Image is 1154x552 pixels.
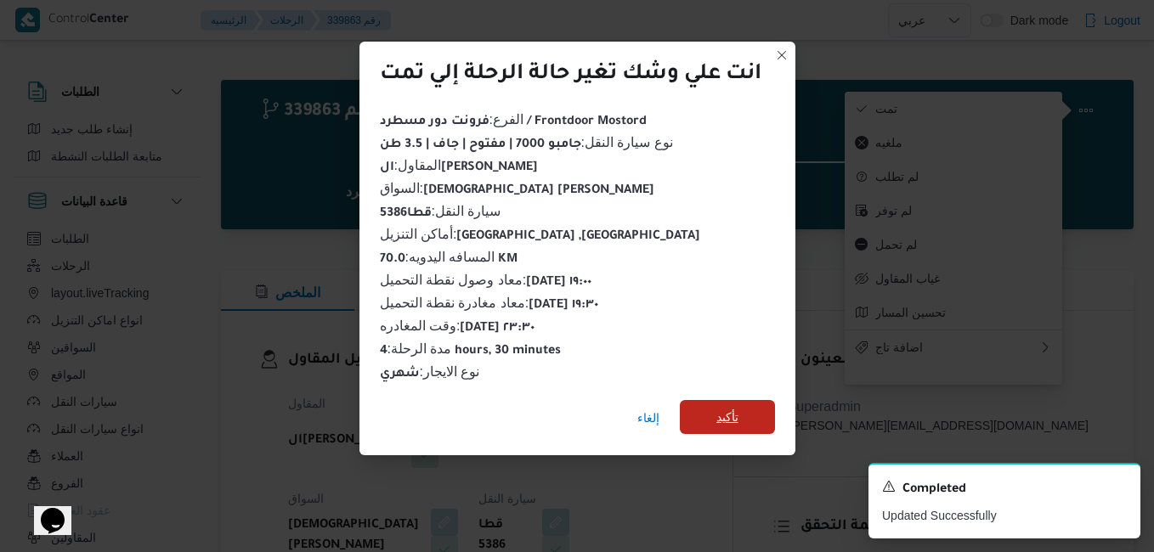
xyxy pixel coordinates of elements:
b: 70.0 KM [380,253,518,267]
span: إلغاء [637,408,659,428]
button: إلغاء [631,401,666,435]
p: Updated Successfully [882,507,1127,525]
span: معاد مغادرة نقطة التحميل : [380,296,599,310]
span: أماكن التنزيل : [380,227,701,241]
div: انت علي وشك تغير حالة الرحلة إلي تمت [380,62,761,89]
b: [DATE] ٢٣:٣٠ [460,322,535,335]
iframe: chat widget [17,484,71,535]
span: السواق : [380,181,654,195]
span: معاد وصول نقطة التحميل : [380,273,592,287]
span: المسافه اليدويه : [380,250,518,264]
span: الفرع : [380,112,647,127]
b: [DATE] ١٩:٣٠ [529,299,598,313]
span: سيارة النقل : [380,204,501,218]
b: ال[PERSON_NAME] [380,161,538,175]
span: تأكيد [716,407,738,427]
button: تأكيد [680,400,775,434]
span: نوع سيارة النقل : [380,135,673,149]
button: Closes this modal window [772,45,792,65]
span: مدة الرحلة : [380,341,562,356]
b: 4 hours, 30 minutes [380,345,562,358]
span: نوع الايجار : [380,364,480,379]
div: Notification [882,478,1127,500]
b: [GEOGRAPHIC_DATA] ,[GEOGRAPHIC_DATA] [456,230,700,244]
span: المقاول : [380,158,538,172]
b: [DATE] ١٩:٠٠ [526,276,591,290]
b: [DEMOGRAPHIC_DATA] [PERSON_NAME] [423,184,654,198]
span: وقت المغادره : [380,318,535,333]
b: فرونت دور مسطرد / Frontdoor Mostord [380,115,647,129]
span: Completed [902,480,966,500]
b: جامبو 7000 | مفتوح | جاف | 3.5 طن [380,138,581,152]
b: قطا5386 [380,207,432,221]
b: شهري [380,368,420,381]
